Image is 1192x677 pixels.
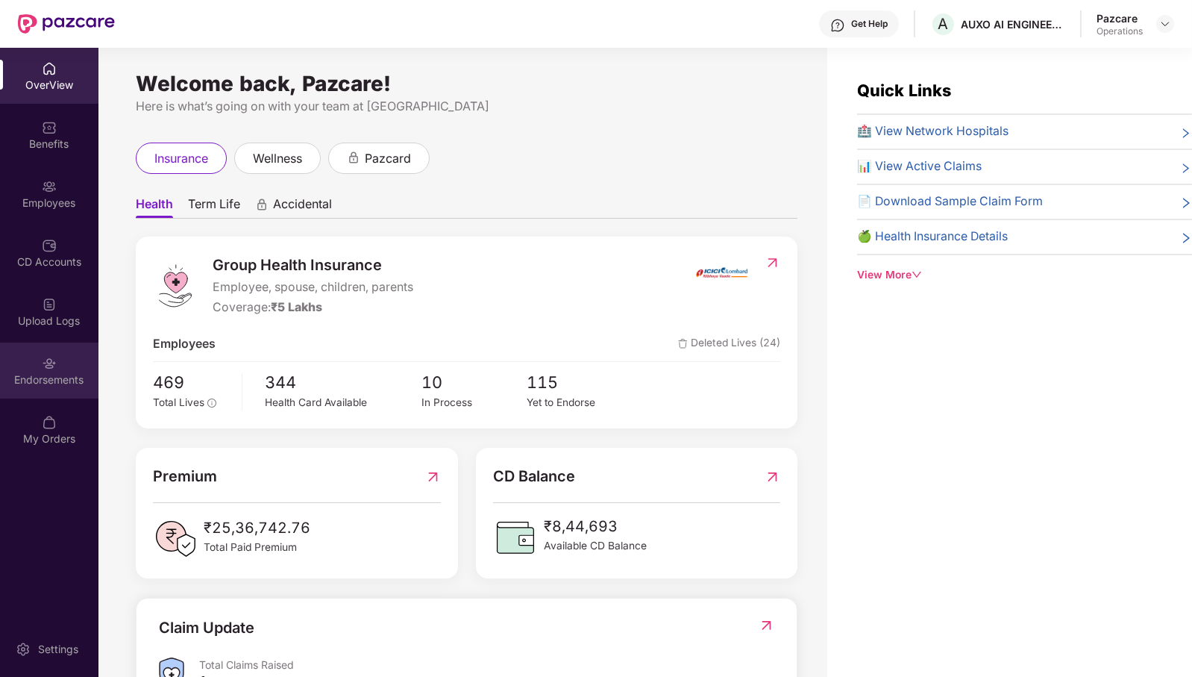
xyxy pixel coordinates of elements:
[425,465,441,488] img: RedirectIcon
[265,369,421,395] span: 344
[213,299,413,317] div: Coverage:
[1159,18,1171,30] img: svg+xml;base64,PHN2ZyBpZD0iRHJvcGRvd24tMzJ4MzIiIHhtbG5zPSJodHRwOi8vd3d3LnczLm9yZy8yMDAwL3N2ZyIgd2...
[1097,11,1143,25] div: Pazcare
[912,269,922,280] span: down
[207,399,216,408] span: info-circle
[136,196,173,218] span: Health
[857,193,1043,211] span: 📄 Download Sample Claim Form
[493,515,538,560] img: CDBalanceIcon
[153,369,231,395] span: 469
[765,465,780,488] img: RedirectIcon
[857,157,982,176] span: 📊 View Active Claims
[273,196,332,218] span: Accidental
[213,254,413,277] span: Group Health Insurance
[42,356,57,371] img: svg+xml;base64,PHN2ZyBpZD0iRW5kb3JzZW1lbnRzIiB4bWxucz0iaHR0cDovL3d3dy53My5vcmcvMjAwMC9zdmciIHdpZH...
[759,618,774,633] img: RedirectIcon
[1180,160,1192,176] span: right
[851,18,888,30] div: Get Help
[136,97,797,116] div: Here is what’s going on with your team at [GEOGRAPHIC_DATA]
[527,395,631,411] div: Yet to Endorse
[42,179,57,194] img: svg+xml;base64,PHN2ZyBpZD0iRW1wbG95ZWVzIiB4bWxucz0iaHR0cDovL3d3dy53My5vcmcvMjAwMC9zdmciIHdpZHRoPS...
[154,149,208,168] span: insurance
[199,658,774,672] div: Total Claims Raised
[527,369,631,395] span: 115
[42,238,57,253] img: svg+xml;base64,PHN2ZyBpZD0iQ0RfQWNjb3VudHMiIGRhdGEtbmFtZT0iQ0QgQWNjb3VudHMiIHhtbG5zPSJodHRwOi8vd3...
[544,515,647,538] span: ₹8,44,693
[188,196,240,218] span: Term Life
[34,642,83,657] div: Settings
[42,415,57,430] img: svg+xml;base64,PHN2ZyBpZD0iTXlfT3JkZXJzIiBkYXRhLW5hbWU9Ik15IE9yZGVycyIgeG1sbnM9Imh0dHA6Ly93d3cudz...
[204,517,310,540] span: ₹25,36,742.76
[253,149,302,168] span: wellness
[765,255,780,270] img: RedirectIcon
[136,78,797,90] div: Welcome back, Pazcare!
[255,198,269,211] div: animation
[42,120,57,135] img: svg+xml;base64,PHN2ZyBpZD0iQmVuZWZpdHMiIHhtbG5zPSJodHRwOi8vd3d3LnczLm9yZy8yMDAwL3N2ZyIgd2lkdGg9Ij...
[213,278,413,297] span: Employee, spouse, children, parents
[153,396,204,408] span: Total Lives
[347,151,360,164] div: animation
[153,465,217,488] span: Premium
[830,18,845,33] img: svg+xml;base64,PHN2ZyBpZD0iSGVscC0zMngzMiIgeG1sbnM9Imh0dHA6Ly93d3cudzMub3JnLzIwMDAvc3ZnIiB3aWR0aD...
[18,14,115,34] img: New Pazcare Logo
[938,15,949,33] span: A
[694,254,750,291] img: insurerIcon
[493,465,575,488] span: CD Balance
[857,228,1008,246] span: 🍏 Health Insurance Details
[42,297,57,312] img: svg+xml;base64,PHN2ZyBpZD0iVXBsb2FkX0xvZ3MiIGRhdGEtbmFtZT0iVXBsb2FkIExvZ3MiIHhtbG5zPSJodHRwOi8vd3...
[422,369,527,395] span: 10
[365,149,411,168] span: pazcard
[961,17,1065,31] div: AUXO AI ENGINEERING PRIVATE LIMITED
[16,642,31,657] img: svg+xml;base64,PHN2ZyBpZD0iU2V0dGluZy0yMHgyMCIgeG1sbnM9Imh0dHA6Ly93d3cudzMub3JnLzIwMDAvc3ZnIiB3aW...
[271,300,322,314] span: ₹5 Lakhs
[159,617,254,640] div: Claim Update
[544,538,647,555] span: Available CD Balance
[1097,25,1143,37] div: Operations
[1180,231,1192,246] span: right
[857,267,1192,284] div: View More
[153,263,198,308] img: logo
[153,335,216,354] span: Employees
[857,81,951,100] span: Quick Links
[1180,125,1192,141] span: right
[204,540,310,556] span: Total Paid Premium
[1180,196,1192,211] span: right
[153,517,198,561] img: PaidPremiumIcon
[265,395,421,411] div: Health Card Available
[678,335,780,354] span: Deleted Lives (24)
[857,122,1009,141] span: 🏥 View Network Hospitals
[422,395,527,411] div: In Process
[42,61,57,76] img: svg+xml;base64,PHN2ZyBpZD0iSG9tZSIgeG1sbnM9Imh0dHA6Ly93d3cudzMub3JnLzIwMDAvc3ZnIiB3aWR0aD0iMjAiIG...
[678,339,688,349] img: deleteIcon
